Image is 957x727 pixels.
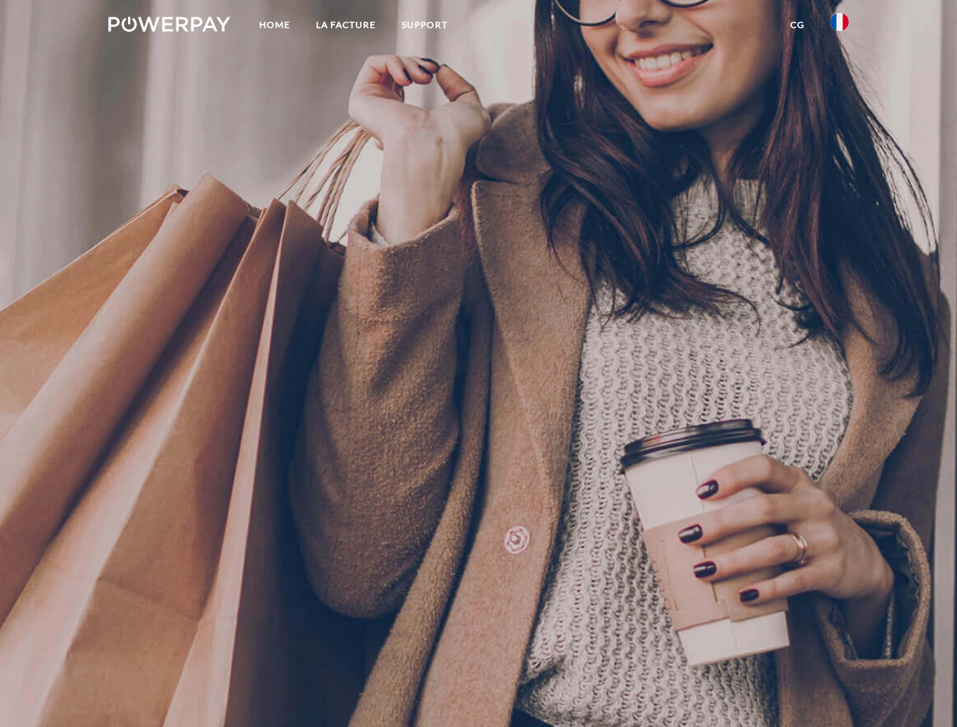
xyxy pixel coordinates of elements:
[777,11,818,39] a: CG
[830,13,849,31] img: fr
[246,11,303,39] a: Home
[108,17,230,32] img: logo-powerpay-white.svg
[303,11,389,39] a: LA FACTURE
[389,11,461,39] a: Support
